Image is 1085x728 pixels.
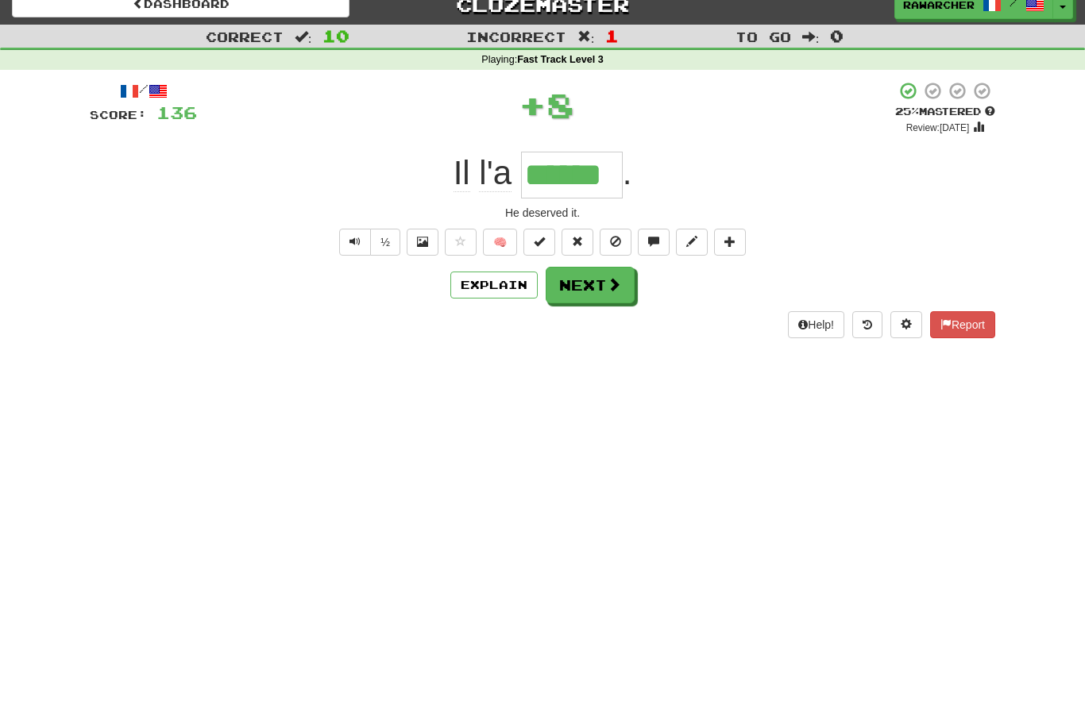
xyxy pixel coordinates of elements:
span: l'a [479,154,512,192]
button: Round history (alt+y) [852,311,882,338]
button: Set this sentence to 100% Mastered (alt+m) [523,229,555,256]
button: Report [930,311,995,338]
span: Il [454,154,470,192]
span: To go [736,29,791,44]
button: Next [546,267,635,303]
div: He deserved it. [90,205,995,221]
button: Add to collection (alt+a) [714,229,746,256]
button: Discuss sentence (alt+u) [638,229,670,256]
span: . [623,154,632,191]
span: : [295,30,312,44]
span: Score: [90,108,147,121]
span: + [519,81,546,129]
button: ½ [370,229,400,256]
span: 1 [605,26,619,45]
button: Show image (alt+x) [407,229,438,256]
span: 10 [322,26,349,45]
strong: Fast Track Level 3 [517,54,604,65]
button: Help! [788,311,844,338]
button: Explain [450,272,538,299]
span: 136 [156,102,197,122]
button: Favorite sentence (alt+f) [445,229,477,256]
span: : [577,30,595,44]
span: 8 [546,85,574,125]
div: / [90,81,197,101]
button: Reset to 0% Mastered (alt+r) [562,229,593,256]
span: Incorrect [466,29,566,44]
span: Correct [206,29,284,44]
small: Review: [DATE] [906,122,970,133]
button: 🧠 [483,229,517,256]
div: Text-to-speech controls [336,229,400,256]
div: Mastered [895,105,995,119]
button: Ignore sentence (alt+i) [600,229,631,256]
span: 0 [830,26,844,45]
span: 25 % [895,105,919,117]
button: Play sentence audio (ctl+space) [339,229,371,256]
button: Edit sentence (alt+d) [676,229,708,256]
span: : [802,30,820,44]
